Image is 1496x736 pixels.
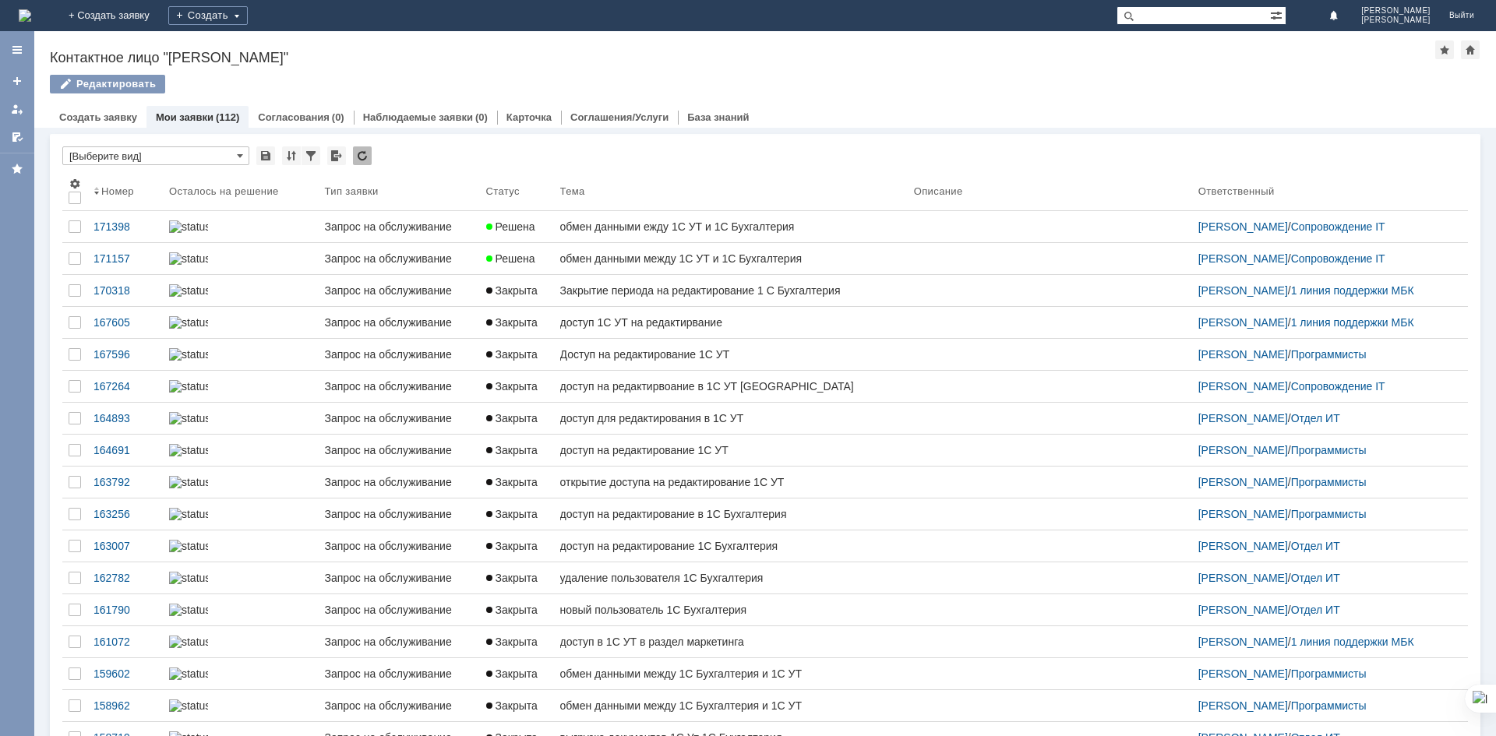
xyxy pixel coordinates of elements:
div: / [1198,380,1449,393]
div: / [1198,699,1449,712]
a: 167605 [87,307,163,338]
img: statusbar-100 (1).png [169,508,208,520]
a: statusbar-100 (1).png [163,275,318,306]
div: Описание [914,185,963,197]
div: 167264 [93,380,157,393]
a: обмен данными между 1С УТ и 1С Бухгалтерия [554,243,908,274]
div: Запрос на обслуживание [324,380,473,393]
div: / [1198,348,1449,361]
a: Перейти на домашнюю страницу [19,9,31,22]
span: [PERSON_NAME] [1361,16,1431,25]
a: 1 линия поддержки МБК [1291,636,1414,648]
a: Соглашения/Услуги [570,111,669,123]
a: [PERSON_NAME] [1198,540,1288,552]
a: 1 линия поддержки МБК [1291,316,1414,329]
span: Закрыта [486,380,538,393]
span: Закрыта [486,699,538,712]
a: доступ в 1С УТ в раздел маркетинга [554,626,908,657]
span: Решена [486,220,535,233]
div: / [1198,252,1449,265]
a: Создать заявку [5,69,30,93]
div: Тип заявки [324,185,378,197]
div: Сортировка... [282,146,301,165]
div: Сделать домашней страницей [1461,40,1480,59]
div: 162782 [93,572,157,584]
div: доступ на редактирование в 1С Бухгалтерия [560,508,901,520]
div: обмен данными между 1С Бухгалтерия и 1С УТ [560,699,901,712]
div: / [1198,540,1449,552]
a: 167264 [87,371,163,402]
div: 159602 [93,667,157,680]
span: Закрыта [486,636,538,648]
div: 161790 [93,604,157,616]
div: 164691 [93,444,157,456]
a: Запрос на обслуживание [318,243,479,274]
a: Программисты [1291,444,1367,456]
span: Закрыта [486,316,538,329]
a: [PERSON_NAME] [1198,284,1288,297]
div: удаление пользователя 1С Бухгалтерия [560,572,901,584]
div: 163007 [93,540,157,552]
div: Экспорт списка [327,146,346,165]
a: [PERSON_NAME] [1198,636,1288,648]
span: Закрыта [486,412,538,424]
img: logo [19,9,31,22]
a: 158962 [87,690,163,721]
div: / [1198,636,1449,648]
div: / [1198,220,1449,233]
span: Закрыта [486,604,538,616]
a: Создать заявку [59,111,137,123]
a: Сопровождение IT [1291,220,1385,233]
div: 163792 [93,476,157,488]
a: Запрос на обслуживание [318,530,479,562]
a: Согласования [258,111,330,123]
div: / [1198,476,1449,488]
a: Мои согласования [5,125,30,150]
span: Закрыта [486,348,538,361]
a: Закрыта [480,626,554,657]
a: Сопровождение IT [1291,252,1385,265]
div: (0) [332,111,344,123]
img: statusbar-100 (1).png [169,540,208,552]
a: Закрыта [480,498,554,530]
th: Осталось на решение [163,171,318,211]
th: Тема [554,171,908,211]
a: statusbar-100 (1).png [163,658,318,689]
div: Осталось на решение [169,185,279,197]
img: statusbar-100 (1).png [169,476,208,488]
a: statusbar-100 (1).png [163,498,318,530]
a: 161790 [87,594,163,625]
a: Отдел ИТ [1291,412,1340,424]
a: Запрос на обслуживание [318,594,479,625]
th: Ответственный [1192,171,1455,211]
div: Запрос на обслуживание [324,604,473,616]
a: Запрос на обслуживание [318,275,479,306]
div: доступ в 1С УТ в раздел маркетинга [560,636,901,648]
a: 171398 [87,211,163,242]
a: Закрыта [480,658,554,689]
a: [PERSON_NAME] [1198,508,1288,520]
div: Номер [101,185,134,197]
a: Закрыта [480,467,554,498]
div: / [1198,667,1449,680]
div: Обновлять список [353,146,372,165]
img: statusbar-100 (1).png [169,252,208,265]
a: доступ для редактирования в 1С УТ [554,403,908,434]
a: statusbar-100 (1).png [163,626,318,657]
div: Запрос на обслуживание [324,540,473,552]
a: [PERSON_NAME] [1198,220,1288,233]
img: statusbar-100 (1).png [169,348,208,361]
div: / [1198,572,1449,584]
div: Закрытие периода на редактирование 1 С Бухгалтерия [560,284,901,297]
a: statusbar-100 (1).png [163,403,318,434]
span: Закрыта [486,444,538,456]
div: Запрос на обслуживание [324,252,473,265]
div: доступ на редактирование 1С УТ [560,444,901,456]
a: Запрос на обслуживание [318,467,479,498]
div: Запрос на обслуживание [324,572,473,584]
a: 159602 [87,658,163,689]
th: Статус [480,171,554,211]
a: statusbar-100 (1).png [163,530,318,562]
a: Программисты [1291,667,1367,680]
a: открытие доступа на редактирование 1С УТ [554,467,908,498]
